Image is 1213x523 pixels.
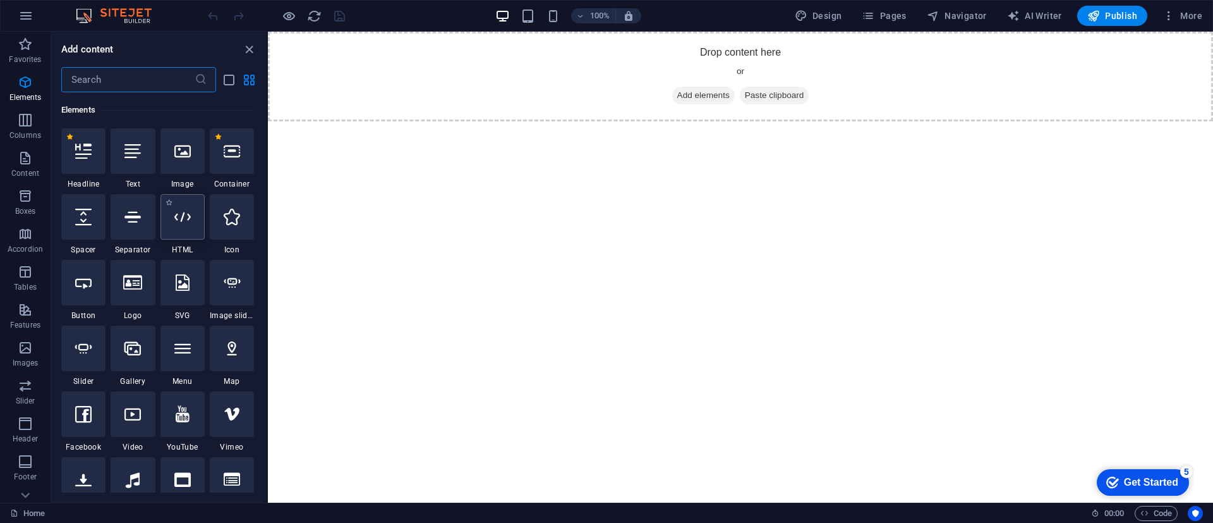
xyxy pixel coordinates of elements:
span: Navigator [927,9,987,22]
div: Get Started 5 items remaining, 0% complete [10,6,102,33]
span: Vimeo [210,442,254,452]
h6: Elements [61,102,254,118]
p: Favorites [9,54,41,65]
span: Image slider [210,311,254,321]
p: Footer [14,472,37,482]
span: Add elements [404,55,467,73]
button: Publish [1077,6,1147,26]
span: Container [210,179,254,189]
div: SVG [160,260,205,321]
h6: Add content [61,42,114,57]
div: YouTube [160,391,205,452]
div: Get Started [37,14,92,25]
div: Facebook [61,391,106,452]
span: Code [1140,506,1172,521]
button: Usercentrics [1188,506,1203,521]
span: YouTube [160,442,205,452]
button: Pages [857,6,911,26]
span: Menu [160,376,205,386]
span: Remove from favorites [215,133,222,140]
i: On resize automatically adjust zoom level to fit chosen device. [623,10,634,22]
i: Reload page [307,9,322,23]
span: Text [111,179,155,189]
div: Image [160,128,205,189]
span: Spacer [61,245,106,255]
p: Elements [9,92,42,102]
div: Text [111,128,155,189]
span: Video [111,442,155,452]
div: Video [111,391,155,452]
span: Add to favorites [166,199,172,206]
button: More [1157,6,1207,26]
div: Headline [61,128,106,189]
span: Publish [1087,9,1137,22]
p: Features [10,320,40,330]
div: Separator [111,194,155,255]
button: 100% [571,8,616,23]
h6: Session time [1091,506,1125,521]
a: Click to cancel selection. Double-click to open Pages [10,506,45,521]
h6: 100% [590,8,610,23]
span: Logo [111,311,155,321]
div: HTML [160,194,205,255]
span: Headline [61,179,106,189]
div: Icon [210,194,254,255]
span: Icon [210,245,254,255]
span: Paste clipboard [472,55,541,73]
input: Search [61,67,195,92]
span: : [1113,508,1115,518]
span: HTML [160,245,205,255]
button: Code [1135,506,1178,521]
p: Images [13,358,39,368]
button: Navigator [922,6,992,26]
span: SVG [160,311,205,321]
p: Header [13,434,38,444]
span: AI Writer [1007,9,1062,22]
div: Design (Ctrl+Alt+Y) [790,6,847,26]
span: Slider [61,376,106,386]
button: Design [790,6,847,26]
div: Button [61,260,106,321]
span: Facebook [61,442,106,452]
p: Content [11,168,39,178]
div: Logo [111,260,155,321]
span: More [1162,9,1202,22]
button: reload [306,8,322,23]
span: Map [210,376,254,386]
span: Separator [111,245,155,255]
div: Menu [160,326,205,386]
span: Image [160,179,205,189]
button: Click here to leave preview mode and continue editing [281,8,296,23]
button: list-view [221,72,236,87]
span: Design [795,9,842,22]
div: 5 [94,3,106,15]
div: Slider [61,326,106,386]
p: Boxes [15,206,36,216]
div: Vimeo [210,391,254,452]
p: Columns [9,130,41,140]
p: Tables [14,282,37,292]
div: Spacer [61,194,106,255]
div: Map [210,326,254,386]
p: Accordion [8,244,43,254]
span: Gallery [111,376,155,386]
span: Pages [862,9,906,22]
span: Button [61,311,106,321]
button: AI Writer [1002,6,1067,26]
div: Container [210,128,254,189]
div: Image slider [210,260,254,321]
button: grid-view [241,72,256,87]
span: Remove from favorites [66,133,73,140]
img: Editor Logo [73,8,167,23]
span: 00 00 [1104,506,1124,521]
div: Gallery [111,326,155,386]
button: close panel [241,42,256,57]
p: Slider [16,396,35,406]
